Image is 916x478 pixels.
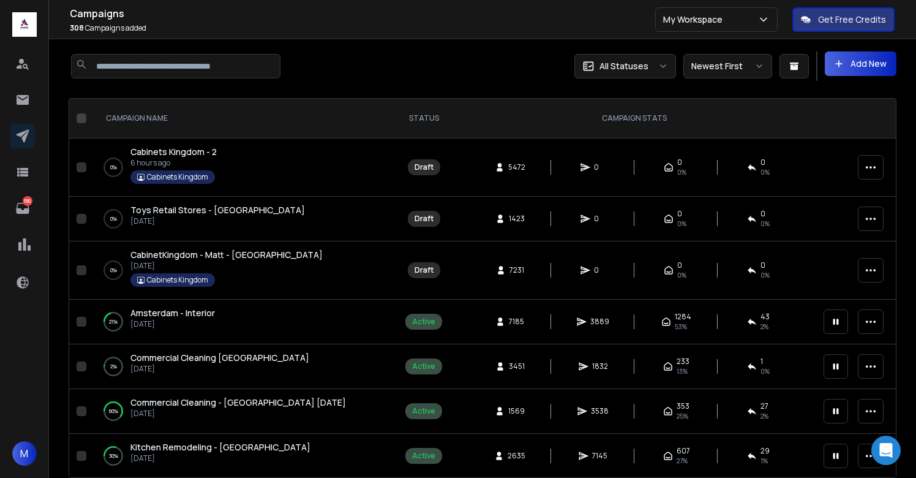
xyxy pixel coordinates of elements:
[109,450,118,462] p: 30 %
[683,54,772,78] button: Newest First
[130,396,346,409] a: Commercial Cleaning - [GEOGRAPHIC_DATA] [DATE]
[70,23,655,33] p: Campaigns added
[110,360,117,373] p: 2 %
[130,261,323,271] p: [DATE]
[509,265,524,275] span: 7231
[23,196,32,206] p: 186
[760,366,770,376] span: 0 %
[760,322,768,332] span: 2 %
[677,357,689,366] span: 233
[130,453,310,463] p: [DATE]
[396,99,452,138] th: STATUS
[871,436,901,465] div: Open Intercom Messenger
[110,264,117,276] p: 0 %
[415,265,434,275] div: Draft
[508,451,525,461] span: 2635
[415,214,434,224] div: Draft
[760,167,770,177] span: 0%
[130,409,346,419] p: [DATE]
[91,344,396,389] td: 2%Commercial Cleaning [GEOGRAPHIC_DATA][DATE]
[677,366,688,376] span: 13 %
[12,441,37,466] button: M
[590,317,609,327] span: 3889
[677,446,690,456] span: 607
[677,167,686,177] span: 0%
[147,275,208,285] p: Cabinets Kingdom
[760,157,765,167] span: 0
[663,13,727,26] p: My Workspace
[675,322,687,332] span: 53 %
[677,456,688,466] span: 27 %
[130,146,217,157] span: Cabinets Kingdom - 2
[677,411,688,421] span: 25 %
[10,196,35,221] a: 186
[509,362,525,371] span: 3451
[592,362,608,371] span: 1832
[130,158,217,168] p: 6 hours ago
[91,389,396,434] td: 60%Commercial Cleaning - [GEOGRAPHIC_DATA] [DATE][DATE]
[91,138,396,197] td: 0%Cabinets Kingdom - 26 hours agoCabinets Kingdom
[130,216,305,226] p: [DATE]
[677,219,686,229] span: 0%
[760,270,770,280] span: 0%
[130,249,323,261] a: CabinetKingdom - Matt - [GEOGRAPHIC_DATA]
[825,51,896,76] button: Add New
[70,6,655,21] h1: Campaigns
[412,362,435,371] div: Active
[12,12,37,37] img: logo
[110,161,117,173] p: 0 %
[760,446,770,456] span: 29
[677,401,689,411] span: 353
[509,317,524,327] span: 7185
[792,7,895,32] button: Get Free Credits
[818,13,886,26] p: Get Free Credits
[91,300,396,344] td: 21%Amsterdam - Interior[DATE]
[130,364,309,374] p: [DATE]
[130,352,309,364] a: Commercial Cleaning [GEOGRAPHIC_DATA]
[677,209,682,219] span: 0
[130,307,215,319] span: Amsterdam - Interior
[675,312,691,322] span: 1284
[760,219,770,229] span: 0%
[594,214,606,224] span: 0
[91,197,396,241] td: 0%Toys Retail Stores - [GEOGRAPHIC_DATA][DATE]
[452,99,816,138] th: CAMPAIGN STATS
[70,23,84,33] span: 308
[130,204,305,216] a: Toys Retail Stores - [GEOGRAPHIC_DATA]
[91,241,396,300] td: 0%CabinetKingdom - Matt - [GEOGRAPHIC_DATA][DATE]Cabinets Kingdom
[412,317,435,327] div: Active
[760,456,768,466] span: 1 %
[130,441,310,453] a: Kitchen Remodeling - [GEOGRAPHIC_DATA]
[412,451,435,461] div: Active
[591,406,609,416] span: 3538
[109,316,118,328] p: 21 %
[760,401,768,411] span: 27
[677,260,682,270] span: 0
[412,406,435,416] div: Active
[130,146,217,158] a: Cabinets Kingdom - 2
[760,312,770,322] span: 43
[508,406,525,416] span: 1569
[760,357,763,366] span: 1
[147,172,208,182] p: Cabinets Kingdom
[415,162,434,172] div: Draft
[677,270,686,280] span: 0%
[110,213,117,225] p: 0 %
[130,319,215,329] p: [DATE]
[599,60,648,72] p: All Statuses
[130,249,323,260] span: CabinetKingdom - Matt - [GEOGRAPHIC_DATA]
[760,411,768,421] span: 2 %
[109,405,118,417] p: 60 %
[91,99,396,138] th: CAMPAIGN NAME
[592,451,607,461] span: 7145
[760,260,765,270] span: 0
[508,162,525,172] span: 5472
[677,157,682,167] span: 0
[130,307,215,319] a: Amsterdam - Interior
[594,162,606,172] span: 0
